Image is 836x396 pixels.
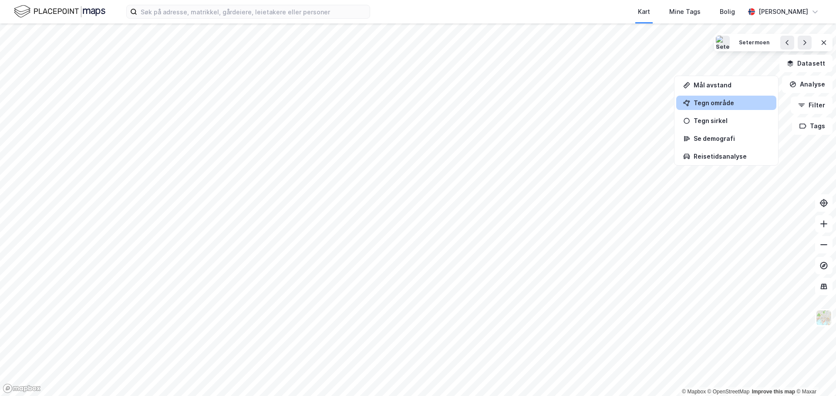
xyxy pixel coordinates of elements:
[708,389,750,395] a: OpenStreetMap
[739,39,769,47] div: Setermoen
[3,383,41,393] a: Mapbox homepage
[792,354,836,396] div: Kontrollprogram for chat
[669,7,701,17] div: Mine Tags
[137,5,370,18] input: Søk på adresse, matrikkel, gårdeiere, leietakere eller personer
[694,99,769,106] div: Tegn område
[782,76,833,93] button: Analyse
[792,117,833,135] button: Tags
[779,55,833,72] button: Datasett
[758,7,808,17] div: [PERSON_NAME]
[720,7,735,17] div: Bolig
[791,97,833,114] button: Filter
[694,153,769,160] div: Reisetidsanalyse
[792,354,836,396] iframe: Chat Widget
[14,4,105,19] img: logo.f888ab2527a4732fd821a326f86c7f29.svg
[752,389,795,395] a: Improve this map
[816,309,832,326] img: Z
[733,36,775,50] button: Setermoen
[638,7,650,17] div: Kart
[682,389,706,395] a: Mapbox
[694,81,769,89] div: Mål avstand
[716,36,730,50] img: Setermoen
[694,135,769,142] div: Se demografi
[694,117,769,124] div: Tegn sirkel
